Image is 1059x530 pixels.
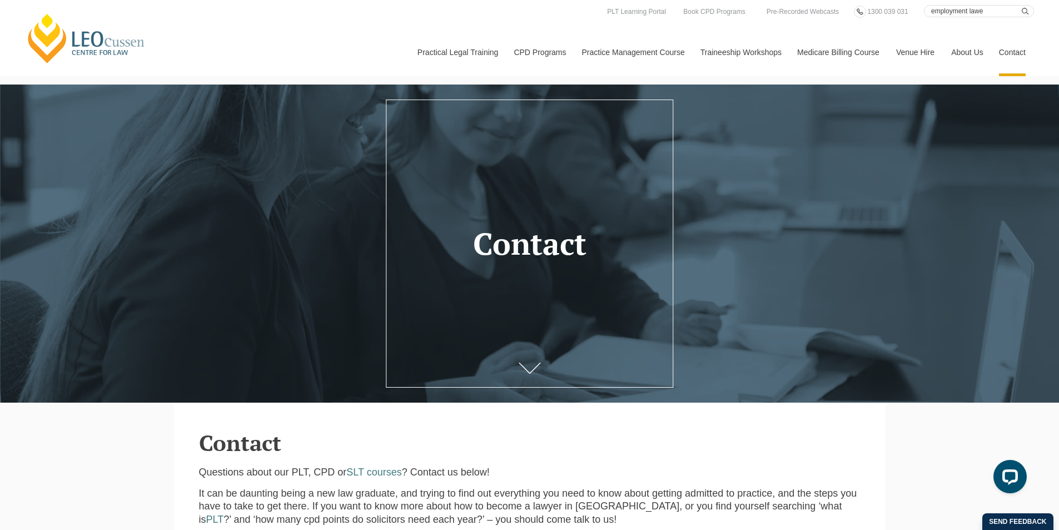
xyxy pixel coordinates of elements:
[604,6,669,18] a: PLT Learning Portal
[25,12,148,65] a: [PERSON_NAME] Centre for Law
[764,6,842,18] a: Pre-Recorded Webcasts
[789,28,888,76] a: Medicare Billing Course
[199,466,861,479] p: Questions about our PLT, CPD or ? Contact us below!
[991,28,1034,76] a: Contact
[199,430,861,455] h2: Contact
[206,514,224,525] a: PLT
[409,28,506,76] a: Practical Legal Training
[864,6,911,18] a: 1300 039 031
[867,8,908,16] span: 1300 039 031
[402,227,657,261] h1: Contact
[199,487,861,526] p: It can be daunting being a new law graduate, and trying to find out everything you need to know a...
[680,6,748,18] a: Book CPD Programs
[985,455,1031,502] iframe: LiveChat chat widget
[888,28,943,76] a: Venue Hire
[346,467,401,478] a: SLT courses
[692,28,789,76] a: Traineeship Workshops
[505,28,573,76] a: CPD Programs
[574,28,692,76] a: Practice Management Course
[943,28,991,76] a: About Us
